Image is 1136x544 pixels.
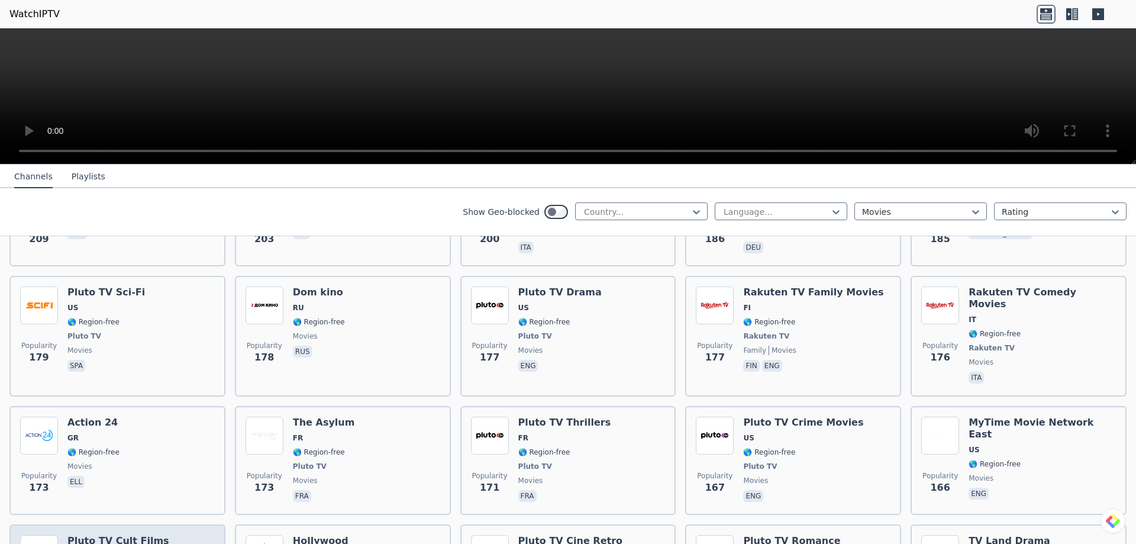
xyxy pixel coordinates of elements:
span: movies [743,476,768,485]
span: 🌎 Region-free [293,317,345,327]
span: 🌎 Region-free [293,448,345,457]
h6: MyTime Movie Network East [969,417,1116,440]
span: 203 [254,232,274,246]
span: FR [518,433,528,443]
h6: Rakuten TV Comedy Movies [969,287,1116,310]
p: fra [518,490,537,502]
span: 200 [480,232,499,246]
span: FI [743,303,751,313]
span: 177 [480,350,499,365]
h6: Pluto TV Thrillers [518,417,611,429]
p: rus [293,346,312,358]
span: 177 [705,350,725,365]
span: 185 [930,232,950,246]
span: Pluto TV [743,462,777,471]
span: movies [969,474,993,483]
span: 176 [930,350,950,365]
span: 209 [29,232,49,246]
span: Popularity [922,471,958,481]
img: The Asylum [246,417,283,455]
span: 🌎 Region-free [743,317,795,327]
span: movies [518,346,543,355]
p: eng [743,490,763,502]
button: Channels [14,166,53,188]
span: Popularity [697,341,732,350]
span: 🌎 Region-free [67,317,120,327]
span: 🌎 Region-free [969,459,1021,469]
span: 173 [254,481,274,495]
p: fra [293,490,311,502]
img: Rakuten TV Family Movies [696,287,734,324]
p: ita [518,242,534,253]
h6: Pluto TV Sci-Fi [67,287,145,298]
img: Pluto TV Sci-Fi [20,287,58,324]
p: fin [743,360,759,372]
img: Pluto TV Drama [471,287,509,324]
span: US [518,303,529,313]
span: US [67,303,78,313]
span: 179 [29,350,49,365]
p: eng [969,488,989,500]
span: 178 [254,350,274,365]
h6: Action 24 [67,417,120,429]
span: US [743,433,754,443]
h6: Pluto TV Crime Movies [743,417,863,429]
span: Popularity [472,471,508,481]
span: Popularity [922,341,958,350]
span: movies [769,346,796,355]
p: eng [518,360,538,372]
span: movies [293,476,318,485]
img: Pluto TV Crime Movies [696,417,734,455]
span: Popularity [21,341,57,350]
span: Popularity [472,341,508,350]
img: Pluto TV Thrillers [471,417,509,455]
span: 🌎 Region-free [743,448,795,457]
span: FR [293,433,303,443]
span: Pluto TV [518,331,552,341]
label: Show Geo-blocked [463,206,540,218]
span: movies [969,358,993,367]
span: 173 [29,481,49,495]
img: Dom kino [246,287,283,324]
p: spa [67,360,85,372]
h6: Dom kino [293,287,345,298]
span: 🌎 Region-free [518,317,570,327]
span: Rakuten TV [743,331,789,341]
button: Playlists [72,166,105,188]
p: ita [969,372,984,384]
span: movies [67,346,92,355]
a: WatchIPTV [9,7,60,21]
span: 167 [705,481,725,495]
span: 🌎 Region-free [67,448,120,457]
span: 🌎 Region-free [518,448,570,457]
span: movies [293,331,318,341]
span: Popularity [247,341,282,350]
img: MyTime Movie Network East [921,417,959,455]
span: RU [293,303,304,313]
p: ell [67,476,85,488]
span: GR [67,433,79,443]
span: Popularity [697,471,732,481]
span: 🌎 Region-free [969,329,1021,339]
span: Rakuten TV [969,343,1015,353]
span: family [743,346,766,355]
p: deu [743,242,763,253]
p: eng [762,360,782,372]
h6: Rakuten TV Family Movies [743,287,883,298]
span: movies [67,462,92,471]
span: Pluto TV [518,462,552,471]
span: Pluto TV [293,462,327,471]
img: Rakuten TV Comedy Movies [921,287,959,324]
span: Popularity [247,471,282,481]
span: movies [518,476,543,485]
span: US [969,445,979,455]
span: IT [969,315,976,324]
span: Popularity [21,471,57,481]
img: Action 24 [20,417,58,455]
span: 166 [930,481,950,495]
span: 186 [705,232,725,246]
span: Pluto TV [67,331,101,341]
h6: Pluto TV Drama [518,287,602,298]
span: 171 [480,481,499,495]
h6: The Asylum [293,417,355,429]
